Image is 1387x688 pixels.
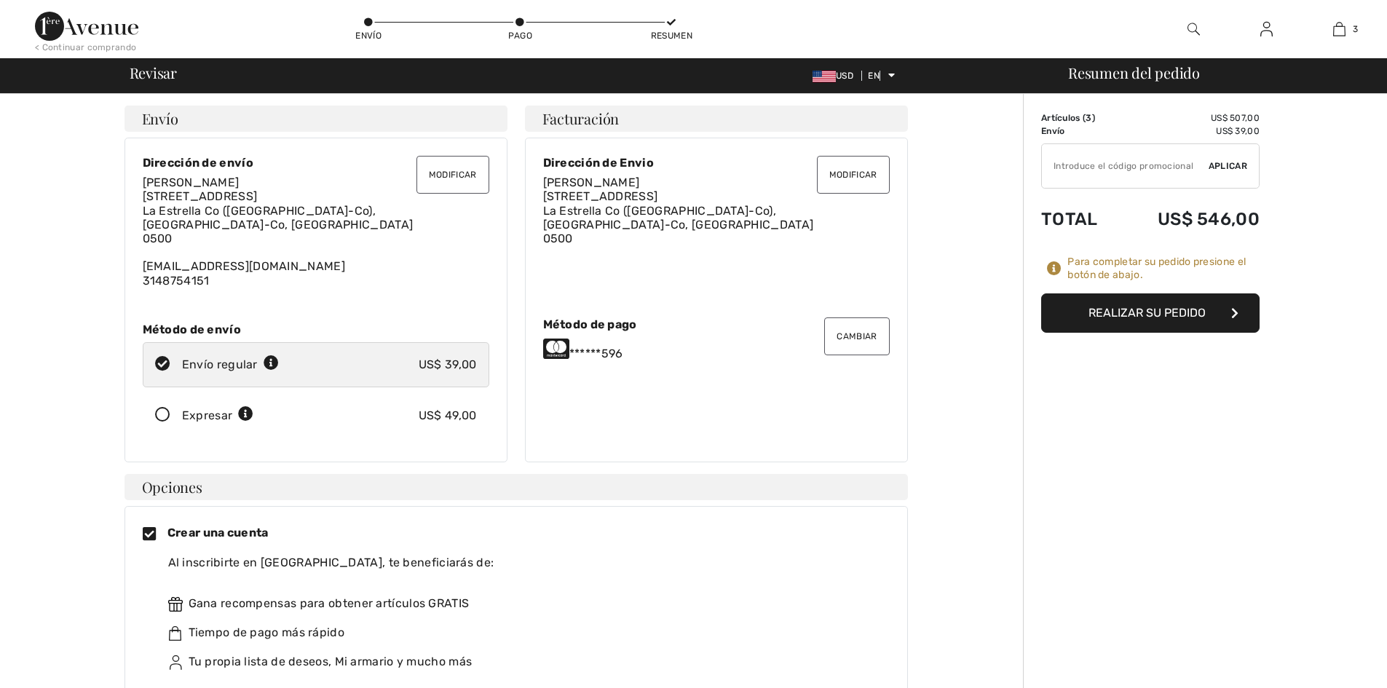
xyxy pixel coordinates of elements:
font: US$ 546,00 [1158,209,1260,229]
font: 3 [1086,113,1091,123]
font: Tu propia lista de deseos, Mi armario y mucho más [189,655,473,668]
font: La Estrella Co ([GEOGRAPHIC_DATA]-Co), [GEOGRAPHIC_DATA]-Co, [GEOGRAPHIC_DATA] [543,204,814,232]
a: 3 [1303,20,1375,38]
font: Dirección de Envio [543,156,654,170]
font: US$ 49,00 [419,408,477,422]
a: Iniciar sesión [1249,20,1284,39]
font: US$ 507,00 [1211,113,1260,123]
button: Cambiar [824,317,889,355]
font: 0500 [543,232,573,245]
font: Tiempo de pago más rápido [189,625,345,639]
button: Modificar [817,156,890,194]
img: Mi información [1260,20,1273,38]
font: Envío [142,108,178,128]
font: Método de envío [143,323,242,336]
font: Modificar [829,170,877,180]
font: < Continuar comprando [35,42,136,52]
font: 0500 [143,232,173,245]
font: [STREET_ADDRESS] [543,189,658,203]
font: [STREET_ADDRESS] [143,189,258,203]
img: ownWishlist.svg [168,655,183,670]
font: Método de pago [543,317,637,331]
font: Opciones [142,477,202,497]
font: Al inscribirte en [GEOGRAPHIC_DATA], te beneficiarás de: [168,555,494,569]
font: [PERSON_NAME] [543,175,640,189]
font: Total [1041,209,1098,229]
font: Facturación [542,108,620,128]
font: Resumen [651,31,692,41]
img: dólar estadounidense [813,71,836,82]
font: Envío regular [182,357,258,371]
img: rewards.svg [168,597,183,612]
font: Modificar [429,170,477,180]
input: Código promocional [1042,144,1209,188]
font: Resumen del pedido [1068,63,1200,82]
font: US$ 39,00 [419,357,477,371]
font: Gana recompensas para obtener artículos GRATIS [189,596,470,610]
font: Para completar su pedido presione el botón de abajo. [1067,256,1246,281]
font: Cambiar [837,331,877,341]
font: USD [836,71,853,81]
button: Modificar [416,156,489,194]
font: [EMAIL_ADDRESS][DOMAIN_NAME] [143,259,345,273]
font: Revisar [130,63,177,82]
font: [PERSON_NAME] [143,175,240,189]
font: Artículos ( [1041,113,1086,123]
font: Pago [508,31,532,41]
img: faster.svg [168,626,183,641]
font: Dirección de envío [143,156,253,170]
font: Expresar [182,408,232,422]
font: 3 [1353,24,1358,34]
img: buscar en el sitio web [1188,20,1200,38]
font: La Estrella Co ([GEOGRAPHIC_DATA]-Co), [GEOGRAPHIC_DATA]-Co, [GEOGRAPHIC_DATA] [143,204,414,232]
font: 3148754151 [143,274,210,288]
font: ) [1092,113,1095,123]
font: EN [868,71,880,81]
img: Mi bolso [1333,20,1345,38]
font: Aplicar [1209,161,1247,171]
font: Crear una cuenta [167,526,269,539]
font: Realizar su pedido [1088,306,1206,320]
button: Realizar su pedido [1041,293,1260,333]
img: Avenida 1ère [35,12,138,41]
font: Envío [1041,126,1065,136]
font: Envío [355,31,382,41]
font: US$ 39,00 [1216,126,1260,136]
